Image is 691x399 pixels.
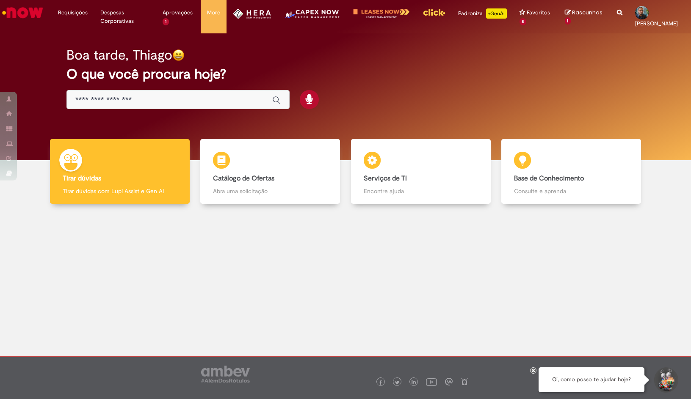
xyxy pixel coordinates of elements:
[364,187,478,195] p: Encontre ajuda
[572,8,603,16] span: Rascunhos
[172,49,185,61] img: happy-face.png
[195,139,346,204] a: Catálogo de Ofertas Abra uma solicitação
[635,20,678,27] span: [PERSON_NAME]
[213,174,274,183] b: Catálogo de Ofertas
[100,8,150,25] span: Despesas Corporativas
[163,8,193,17] span: Aprovações
[345,139,496,204] a: Serviços de TI Encontre ajuda
[364,174,407,183] b: Serviços de TI
[66,67,625,82] h2: O que você procura hoje?
[458,8,507,19] div: Padroniza
[653,367,678,393] button: Iniciar Conversa de Suporte
[423,6,445,19] img: click_logo_yellow_360x200.png
[527,8,550,17] span: Favoritos
[520,18,527,25] span: 8
[539,367,644,392] div: Oi, como posso te ajudar hoje?
[58,8,88,17] span: Requisições
[233,8,271,19] img: HeraLogo.png
[514,174,584,183] b: Base de Conhecimento
[284,8,340,25] img: CapexLogo5.png
[163,18,169,25] span: 1
[353,8,410,19] img: logo-leases-transp-branco.png
[44,139,195,204] a: Tirar dúvidas Tirar dúvidas com Lupi Assist e Gen Ai
[486,8,507,19] p: +GenAi
[1,4,44,21] img: ServiceNow
[63,187,177,195] p: Tirar dúvidas com Lupi Assist e Gen Ai
[66,48,172,63] h2: Boa tarde, Thiago
[201,366,250,383] img: logo_footer_ambev_rotulo_gray.png
[445,378,453,385] img: logo_footer_workplace.png
[379,380,383,385] img: logo_footer_facebook.png
[213,187,327,195] p: Abra uma solicitação
[565,9,604,25] a: Rascunhos
[565,17,571,25] span: 1
[63,174,101,183] b: Tirar dúvidas
[461,378,468,385] img: logo_footer_naosei.png
[207,8,220,17] span: More
[426,376,437,387] img: logo_footer_youtube.png
[514,187,628,195] p: Consulte e aprenda
[395,380,399,385] img: logo_footer_twitter.png
[412,380,416,385] img: logo_footer_linkedin.png
[496,139,647,204] a: Base de Conhecimento Consulte e aprenda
